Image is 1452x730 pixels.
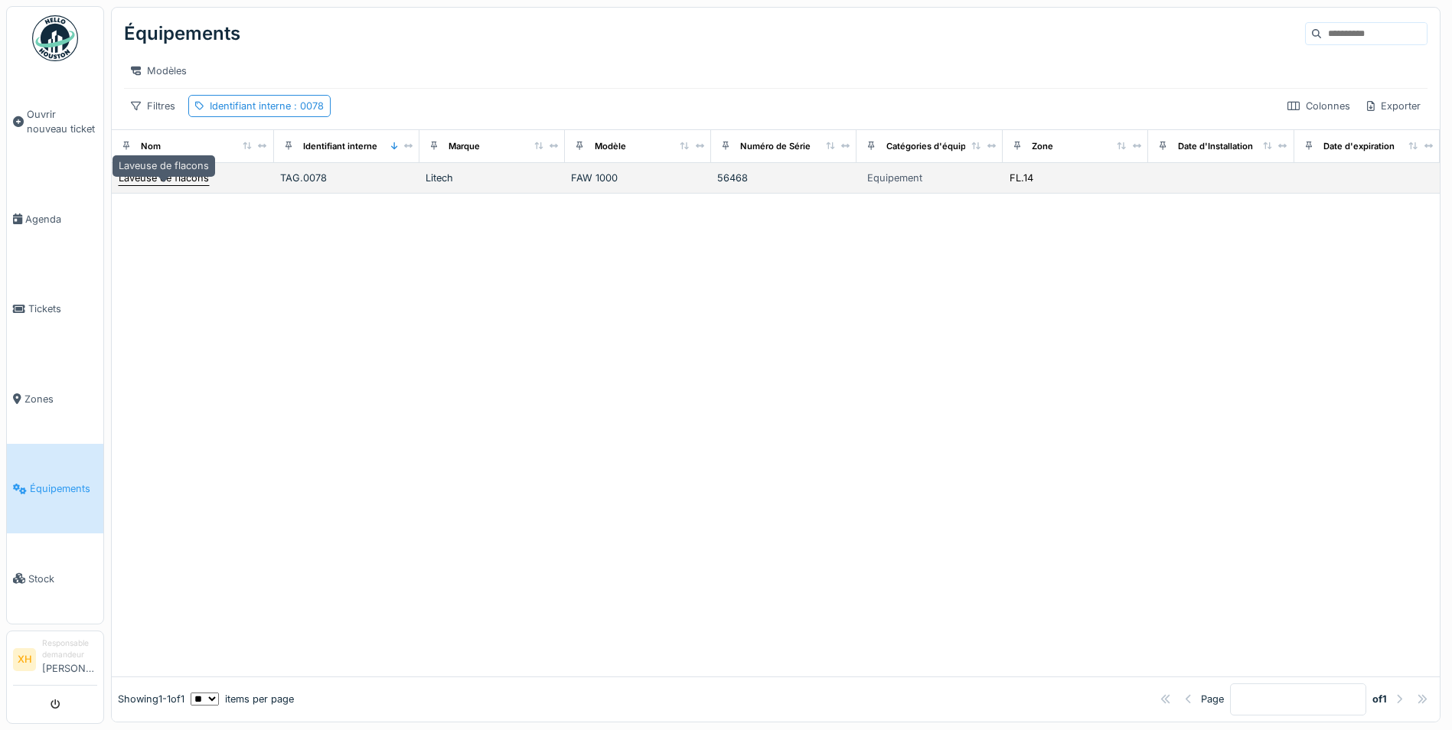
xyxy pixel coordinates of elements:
[291,100,324,112] span: : 0078
[1201,692,1224,706] div: Page
[886,140,993,153] div: Catégories d'équipement
[118,692,184,706] div: Showing 1 - 1 of 1
[113,155,215,176] div: Laveuse de flacons
[280,171,413,185] div: TAG.0078
[426,171,559,185] div: Litech
[717,171,850,185] div: 56468
[124,14,240,54] div: Équipements
[449,140,480,153] div: Marque
[13,637,97,686] a: XH Responsable demandeur[PERSON_NAME]
[42,637,97,661] div: Responsable demandeur
[27,107,97,136] span: Ouvrir nouveau ticket
[1323,140,1395,153] div: Date d'expiration
[30,481,97,496] span: Équipements
[1178,140,1253,153] div: Date d'Installation
[1032,140,1053,153] div: Zone
[303,140,377,153] div: Identifiant interne
[28,301,97,316] span: Tickets
[1372,692,1387,706] strong: of 1
[191,692,294,706] div: items per page
[210,99,324,113] div: Identifiant interne
[32,15,78,61] img: Badge_color-CXgf-gQk.svg
[13,648,36,671] li: XH
[28,572,97,586] span: Stock
[124,60,194,82] div: Modèles
[7,70,103,174] a: Ouvrir nouveau ticket
[7,174,103,264] a: Agenda
[42,637,97,682] li: [PERSON_NAME]
[595,140,626,153] div: Modèle
[867,171,922,185] div: Equipement
[1010,171,1033,185] div: FL.14
[7,444,103,533] a: Équipements
[24,392,97,406] span: Zones
[7,264,103,354] a: Tickets
[1281,95,1357,117] div: Colonnes
[124,95,182,117] div: Filtres
[25,212,97,226] span: Agenda
[119,171,209,185] div: Laveuse de flacons
[141,140,161,153] div: Nom
[571,171,704,185] div: FAW 1000
[7,354,103,444] a: Zones
[740,140,811,153] div: Numéro de Série
[7,533,103,623] a: Stock
[1360,95,1428,117] div: Exporter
